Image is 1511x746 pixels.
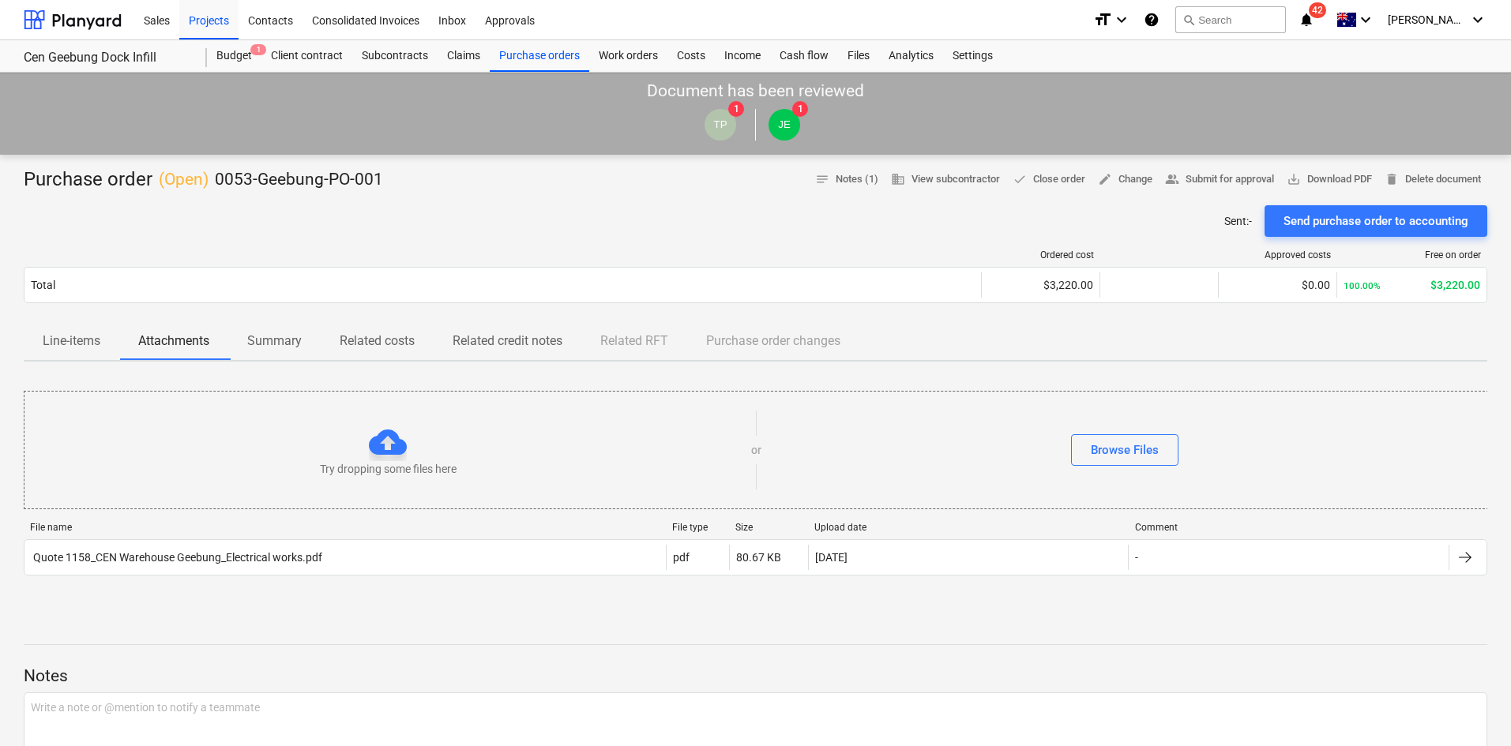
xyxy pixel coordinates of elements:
[1432,670,1511,746] iframe: Chat Widget
[769,109,800,141] div: Jason Escobar
[713,118,727,130] span: TP
[438,40,490,72] a: Claims
[43,332,100,351] p: Line-items
[1135,551,1138,564] div: -
[943,40,1002,72] a: Settings
[673,551,690,564] div: pdf
[30,522,660,533] div: File name
[838,40,879,72] a: Files
[1098,172,1112,186] span: edit
[1385,171,1481,189] span: Delete document
[1159,167,1280,192] button: Submit for approval
[815,171,878,189] span: Notes (1)
[247,332,302,351] p: Summary
[215,169,383,191] p: 0053-Geebung-PO-001
[589,40,667,72] a: Work orders
[490,40,589,72] a: Purchase orders
[728,101,744,117] span: 1
[814,522,1122,533] div: Upload date
[1165,171,1274,189] span: Submit for approval
[24,665,1487,688] p: Notes
[1280,167,1378,192] button: Download PDF
[1224,213,1252,229] p: Sent : -
[1385,172,1399,186] span: delete
[453,332,562,351] p: Related credit notes
[250,44,266,55] span: 1
[1378,167,1487,192] button: Delete document
[24,50,188,66] div: Cen Geebung Dock Infill
[24,391,1489,509] div: Try dropping some files hereorBrowse Files
[1344,279,1480,291] div: $3,220.00
[1135,522,1443,533] div: Comment
[1356,10,1375,29] i: keyboard_arrow_down
[891,171,1000,189] span: View subcontractor
[1013,171,1085,189] span: Close order
[320,461,457,477] p: Try dropping some files here
[1144,10,1160,29] i: Knowledge base
[138,332,209,351] p: Attachments
[1091,440,1159,460] div: Browse Files
[31,551,322,564] div: Quote 1158_CEN Warehouse Geebung_Electrical works.pdf
[1093,10,1112,29] i: format_size
[1284,211,1468,231] div: Send purchase order to accounting
[885,167,1006,192] button: View subcontractor
[736,551,781,564] div: 80.67 KB
[735,522,802,533] div: Size
[159,169,209,191] p: ( Open )
[1299,10,1314,29] i: notifications
[667,40,715,72] a: Costs
[647,81,864,103] p: Document has been reviewed
[988,279,1093,291] div: $3,220.00
[1309,2,1326,18] span: 42
[705,109,736,141] div: Tejas Pawar
[778,118,791,130] span: JE
[815,172,829,186] span: notes
[31,279,55,291] div: Total
[1165,172,1179,186] span: people_alt
[1265,205,1487,237] button: Send purchase order to accounting
[207,40,261,72] div: Budget
[792,101,808,117] span: 1
[1225,279,1330,291] div: $0.00
[1175,6,1286,33] button: Search
[1098,171,1152,189] span: Change
[1344,249,1481,261] div: Free on order
[261,40,352,72] a: Client contract
[879,40,943,72] a: Analytics
[1468,10,1487,29] i: keyboard_arrow_down
[1287,171,1372,189] span: Download PDF
[672,522,723,533] div: File type
[340,332,415,351] p: Related costs
[352,40,438,72] a: Subcontracts
[1112,10,1131,29] i: keyboard_arrow_down
[1388,13,1467,26] span: [PERSON_NAME]
[1071,434,1178,466] button: Browse Files
[24,167,383,193] div: Purchase order
[1287,172,1301,186] span: save_alt
[770,40,838,72] a: Cash flow
[715,40,770,72] a: Income
[891,172,905,186] span: business
[1013,172,1027,186] span: done
[1092,167,1159,192] button: Change
[1344,280,1381,291] small: 100.00%
[751,442,761,458] p: or
[1225,249,1331,261] div: Approved costs
[1182,13,1195,26] span: search
[1006,167,1092,192] button: Close order
[809,167,885,192] button: Notes (1)
[815,551,848,564] div: [DATE]
[988,249,1094,261] div: Ordered cost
